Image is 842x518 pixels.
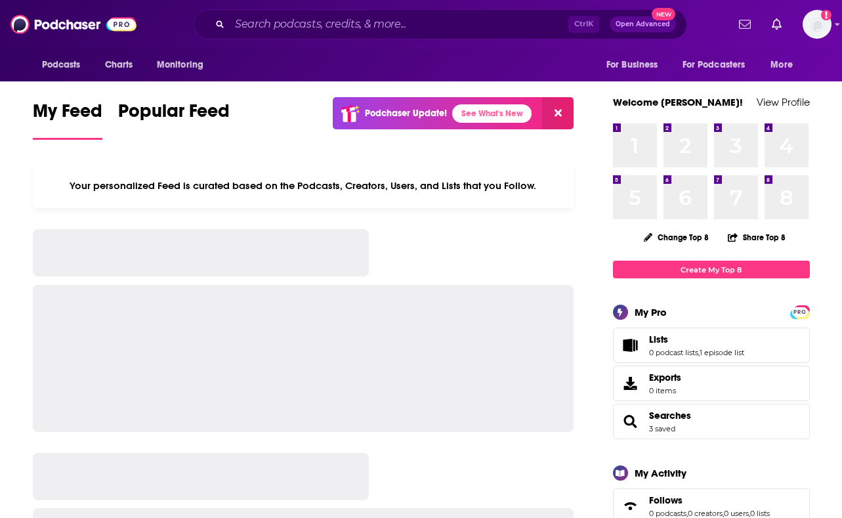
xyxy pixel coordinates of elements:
[42,56,81,74] span: Podcasts
[727,225,786,250] button: Share Top 8
[757,96,810,108] a: View Profile
[750,509,770,518] a: 0 lists
[792,307,808,317] span: PRO
[688,509,723,518] a: 0 creators
[96,53,141,77] a: Charts
[148,53,221,77] button: open menu
[803,10,831,39] span: Logged in as WE_Broadcast
[803,10,831,39] button: Show profile menu
[649,348,698,357] a: 0 podcast lists
[597,53,675,77] button: open menu
[618,374,644,393] span: Exports
[698,348,700,357] span: ,
[649,386,681,395] span: 0 items
[365,108,447,119] p: Podchaser Update!
[723,509,724,518] span: ,
[770,56,793,74] span: More
[568,16,599,33] span: Ctrl K
[749,509,750,518] span: ,
[821,10,831,20] svg: Add a profile image
[649,372,681,383] span: Exports
[635,467,686,479] div: My Activity
[761,53,809,77] button: open menu
[613,96,743,108] a: Welcome [PERSON_NAME]!
[613,328,810,363] span: Lists
[686,509,688,518] span: ,
[33,100,102,140] a: My Feed
[649,334,668,345] span: Lists
[635,306,667,318] div: My Pro
[610,16,676,32] button: Open AdvancedNew
[724,509,749,518] a: 0 users
[33,53,98,77] button: open menu
[33,163,574,208] div: Your personalized Feed is curated based on the Podcasts, Creators, Users, and Lists that you Follow.
[118,100,230,140] a: Popular Feed
[649,334,744,345] a: Lists
[649,410,691,421] a: Searches
[618,412,644,431] a: Searches
[652,8,675,20] span: New
[11,12,137,37] img: Podchaser - Follow, Share and Rate Podcasts
[606,56,658,74] span: For Business
[33,100,102,130] span: My Feed
[649,494,770,506] a: Follows
[792,307,808,316] a: PRO
[674,53,765,77] button: open menu
[157,56,203,74] span: Monitoring
[230,14,568,35] input: Search podcasts, credits, & more...
[613,404,810,439] span: Searches
[618,336,644,355] a: Lists
[649,424,675,433] a: 3 saved
[700,348,744,357] a: 1 episode list
[683,56,746,74] span: For Podcasters
[618,497,644,515] a: Follows
[613,366,810,401] a: Exports
[613,261,810,278] a: Create My Top 8
[767,13,787,35] a: Show notifications dropdown
[803,10,831,39] img: User Profile
[649,494,683,506] span: Follows
[105,56,133,74] span: Charts
[452,104,532,123] a: See What's New
[194,9,687,39] div: Search podcasts, credits, & more...
[636,229,717,246] button: Change Top 8
[616,21,670,28] span: Open Advanced
[734,13,756,35] a: Show notifications dropdown
[649,509,686,518] a: 0 podcasts
[118,100,230,130] span: Popular Feed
